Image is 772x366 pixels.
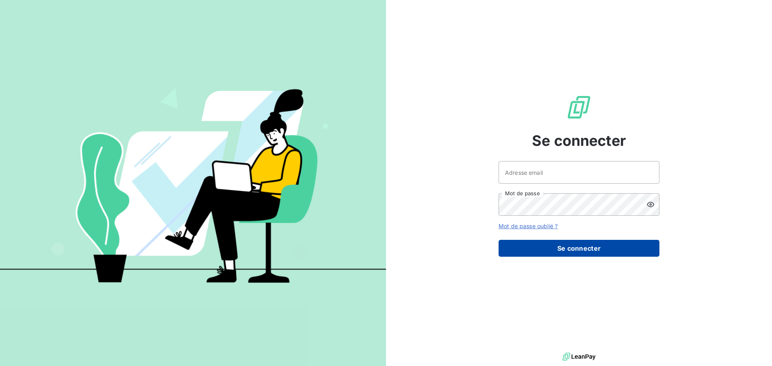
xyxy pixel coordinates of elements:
[499,161,659,184] input: placeholder
[532,130,626,151] span: Se connecter
[499,223,558,229] a: Mot de passe oublié ?
[566,94,592,120] img: Logo LeanPay
[563,351,595,363] img: logo
[499,240,659,257] button: Se connecter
